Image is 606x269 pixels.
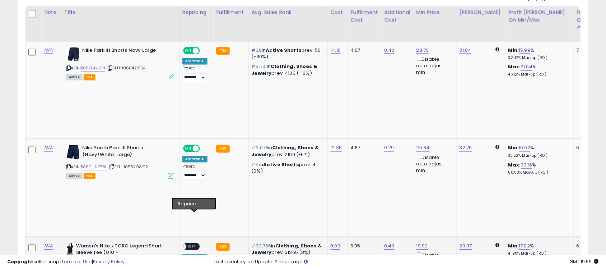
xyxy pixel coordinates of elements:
div: Fulfillment [216,9,245,16]
b: Nike Youth Park III Shorts (Navy/White, Large) [82,145,169,160]
div: Disable auto adjust min [416,154,451,174]
p: in prev: 56 (-30%) [252,47,322,60]
div: % [508,47,568,60]
img: 315ADRoDpJL._SL40_.jpg [66,145,80,159]
a: B087L4YJCN [81,65,106,72]
span: Clothing, Shoes & Jewelry [252,63,318,77]
span: ON [184,48,193,54]
div: Note [44,9,58,16]
div: % [508,64,568,77]
span: #39 [252,47,262,54]
a: Privacy Policy [93,258,125,265]
div: Fulfillment Cost [350,9,378,24]
div: Amazon AI [182,156,208,163]
span: #33,765 [252,243,271,250]
div: 7 [577,47,599,54]
div: 4.67 [350,145,376,151]
a: 25.84 [416,145,430,152]
a: 39.97 [460,243,472,250]
a: 0.29 [384,145,394,152]
small: FBA [216,47,229,55]
div: Repricing [182,9,210,16]
span: Active Shorts [263,161,299,168]
img: 31UtoPA1LCL._SL40_.jpg [66,47,80,61]
span: | SKU: 1058298212 [108,164,148,170]
a: 0.40 [384,47,395,54]
a: Terms of Use [61,258,92,265]
span: Clothing, Shoes & Jewelry [252,243,322,256]
small: FBA [216,243,229,251]
p: in prev: 2199 (-6%) [252,145,322,158]
a: 28.70 [416,47,429,54]
p: in prev: 4105 (-10%) [252,64,322,77]
div: Min Price [416,9,453,16]
div: Preset: [182,66,208,82]
span: #2,078 [252,145,269,151]
div: Avg. Sales Rank [252,9,325,16]
a: 17.02 [519,243,530,250]
div: 6.05 [350,243,376,250]
div: % [508,145,568,158]
a: 8.09 [331,243,341,250]
a: B08CHN278L [81,164,107,170]
div: % [508,243,568,256]
span: OFF [199,48,210,54]
span: Clothing, Shoes & Jewelry [252,145,319,158]
strong: Copyright [7,258,33,265]
div: Fulfillable Quantity [577,9,601,24]
div: % [508,162,568,175]
b: Min: [508,145,519,151]
div: ASIN: [66,145,174,178]
a: 15.99 [519,47,531,54]
div: Amazon AI [182,58,208,65]
span: All listings currently available for purchase on Amazon [66,173,83,179]
p: 33.52% Markup (ROI) [508,154,568,159]
span: OFF [199,146,210,152]
b: Women's Nike x TCRC Legend Short Sleeve Tee (010 - Black/White/Red) [76,243,163,265]
span: Active Shorts [266,47,302,54]
a: 0.40 [384,243,395,250]
a: 30.16 [521,162,532,169]
div: ASIN: [66,47,174,80]
p: in prev: 31265 (8%) [252,243,322,256]
div: seller snap | | [7,259,125,265]
b: Max: [508,64,521,70]
a: 31.04 [460,47,471,54]
p: 46.12% Markup (ROI) [508,72,568,77]
div: [PERSON_NAME] [460,9,502,16]
span: OFF [186,243,198,250]
div: Preset: [182,164,208,181]
b: Max: [508,162,521,169]
div: Title [64,9,176,16]
a: 16.02 [519,145,531,152]
a: N/A [44,47,53,54]
a: 21.04 [521,64,533,71]
a: 12.35 [331,145,342,152]
span: #3,701 [252,63,267,70]
div: 6 [577,145,599,151]
b: Nike Park III Shorts Navy Large [82,47,169,56]
div: Additional Cost [384,9,410,24]
a: 19.92 [416,243,428,250]
div: 4.67 [350,47,376,54]
b: Min: [508,243,519,250]
span: All listings currently available for purchase on Amazon [66,74,83,81]
div: Profit [PERSON_NAME] on Min/Max [508,9,570,24]
div: 6 [577,243,599,250]
b: Min: [508,47,519,54]
a: N/A [44,145,53,152]
small: FBA [216,145,229,153]
a: 32.76 [460,145,472,152]
p: in prev: 4 (0%) [252,162,322,175]
a: 14.16 [331,47,341,54]
img: 318cKI9vsZL._SL40_.jpg [66,243,74,257]
span: | SKU: 1060423104 [107,65,146,71]
a: N/A [44,243,53,250]
span: FBA [84,74,96,81]
div: Disable auto adjust min [416,55,451,76]
span: #4 [252,161,259,168]
div: Last InventoryLab Update: 2 hours ago. [214,259,599,265]
p: 80.00% Markup (ROI) [508,170,568,175]
span: ON [184,146,193,152]
p: 32.42% Markup (ROI) [508,55,568,60]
